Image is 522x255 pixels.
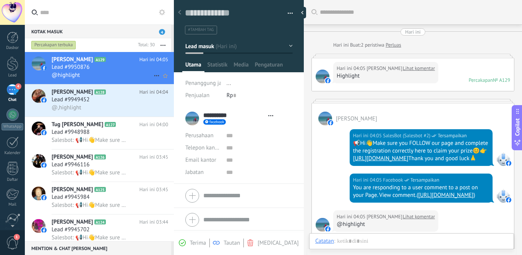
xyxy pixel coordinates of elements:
span: A124 [94,219,105,224]
span: [PERSON_NAME] [52,218,93,226]
div: 📢Hi👋Make sure you FOLLOW our page and complete the registration correctly here to claim your priz... [353,140,489,162]
div: Hari ini 04:05 [337,65,367,72]
span: #tambah tag [188,27,214,32]
button: Lainnya [155,38,171,52]
span: [PERSON_NAME] [52,88,93,96]
a: avataricon[PERSON_NAME]A129Hari ini 04:05Lead #9950876@highlight [25,52,174,84]
div: Hari ini [333,41,350,49]
a: avataricon[PERSON_NAME]A125Hari ini 03:45Lead #9945984Salesbot: 📢Hi👋Make sure you FOLLOW our page... [25,182,174,214]
a: Perluas [386,41,401,49]
a: avatariconTug [PERSON_NAME]A127Hari ini 04:00Lead #9948988Salesbot: 📢Hi👋Make sure you FOLLOW our ... [25,117,174,149]
span: Hari ini 03:44 [139,218,168,226]
a: avataricon[PERSON_NAME]A128Hari ini 04:04Lead #9949452@,highlight [25,84,174,117]
img: icon [41,227,47,233]
span: Lead #9945702 [52,226,89,234]
div: Mail [2,202,24,207]
span: Hari ini 04:05 [139,56,168,63]
div: Total: 30 [135,41,155,49]
img: icon [41,162,47,168]
div: Penjualan [185,89,221,102]
span: Statistik [208,61,228,72]
div: Chat [2,97,24,102]
span: David Hill [367,65,402,72]
span: Lead #9948988 [52,128,89,136]
span: Telepon kantor [185,144,222,151]
div: Percakapan [469,77,493,83]
span: ... [227,80,231,87]
span: : [334,237,335,245]
div: Kotak masuk [25,24,171,38]
button: Email kantor [185,154,216,166]
span: Salesbot: 📢Hi👋Make sure you FOLLOW our page and complete the registration correctly here to claim... [52,234,126,241]
div: Jabatan [185,166,220,179]
span: @highlight [52,71,80,79]
span: [PERSON_NAME] [52,153,93,161]
span: Utama [185,61,201,72]
span: @,highlight [52,104,81,111]
div: Highlight [337,72,435,80]
a: avataricon[PERSON_NAME]A126Hari ini 03:45Lead #9946116Salesbot: 📢Hi👋Make sure you FOLLOW our page... [25,149,174,182]
span: David Hill [316,218,329,232]
span: Tersampaikan [438,132,467,140]
a: Lihat komentar [403,65,435,72]
span: Lead #9946116 [52,161,89,169]
div: Buat: [333,41,401,49]
div: № A129 [493,77,510,83]
span: Facebook [383,176,403,184]
span: Lead #9950876 [52,63,89,71]
span: 1 [14,234,20,240]
img: facebook-sm.svg [325,78,331,83]
span: David Hill [318,112,332,125]
span: SalesBot (Salesbot #2) [383,132,430,140]
span: Penjualan [185,92,209,99]
div: Mention & Chat [PERSON_NAME] [25,241,171,255]
a: [URL][DOMAIN_NAME] [418,192,473,199]
span: facebook [209,120,224,124]
div: Penanggung jawab [185,77,221,89]
a: avataricon[PERSON_NAME]A124Hari ini 03:44Lead #9945702Salesbot: 📢Hi👋Make sure you FOLLOW our page... [25,214,174,247]
span: SalesBot [496,152,510,166]
span: Salesbot: 📢Hi👋Make sure you FOLLOW our page and complete the registration correctly here to claim... [52,201,126,209]
span: Terima [190,239,206,247]
div: Dasbor [2,45,24,50]
div: Daftar [2,177,24,182]
div: Lead [2,73,24,78]
span: 4 [15,83,21,89]
span: 2 peristiwa [361,41,384,49]
img: facebook-sm.svg [325,226,331,232]
div: Hari ini [405,28,421,36]
span: Facebook [496,189,510,203]
span: Tug [PERSON_NAME] [52,121,103,128]
img: icon [41,195,47,200]
div: Hari ini 04:05 [353,132,383,140]
span: 4 [159,29,165,35]
span: Lead #9949452 [52,96,89,104]
div: WhatsApp [2,123,23,130]
span: David Hill [336,115,377,122]
span: Penanggung jawab [185,80,232,87]
span: [PERSON_NAME] [52,186,93,193]
span: Hari ini 04:04 [139,88,168,96]
span: Jabatan [185,169,204,175]
div: Rp [227,89,293,102]
div: @highlight [337,221,435,228]
span: Email kantor [185,156,216,164]
span: Pengaturan [255,61,283,72]
span: Tautan [224,239,240,247]
span: David Hill [367,213,402,221]
span: David Hill [316,70,329,83]
span: Hari ini 03:45 [139,186,168,193]
span: A128 [94,89,105,94]
span: Salesbot: 📢Hi👋Make sure you FOLLOW our page and complete the registration correctly here to claim... [52,136,126,144]
div: Kalender [2,151,24,156]
span: Salesbot: 📢Hi👋Make sure you FOLLOW our page and complete the registration correctly here to claim... [52,169,126,176]
span: Hari ini 03:45 [139,153,168,161]
div: Hari ini 04:05 [353,176,383,184]
a: [URL][DOMAIN_NAME] [353,155,409,162]
div: Hari ini 04:05 [337,213,367,221]
span: A129 [94,57,105,62]
img: facebook-sm.svg [328,120,333,125]
a: Lihat komentar [403,213,435,221]
span: A127 [105,122,116,127]
span: Media [233,61,248,72]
